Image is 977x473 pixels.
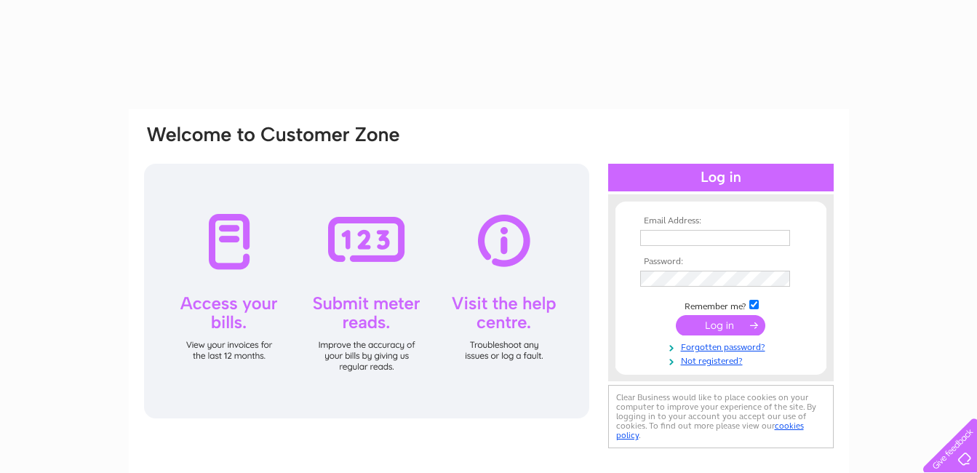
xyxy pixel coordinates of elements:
[616,421,804,440] a: cookies policy
[637,298,805,312] td: Remember me?
[676,315,765,335] input: Submit
[637,216,805,226] th: Email Address:
[640,339,805,353] a: Forgotten password?
[608,385,834,448] div: Clear Business would like to place cookies on your computer to improve your experience of the sit...
[640,353,805,367] a: Not registered?
[637,257,805,267] th: Password:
